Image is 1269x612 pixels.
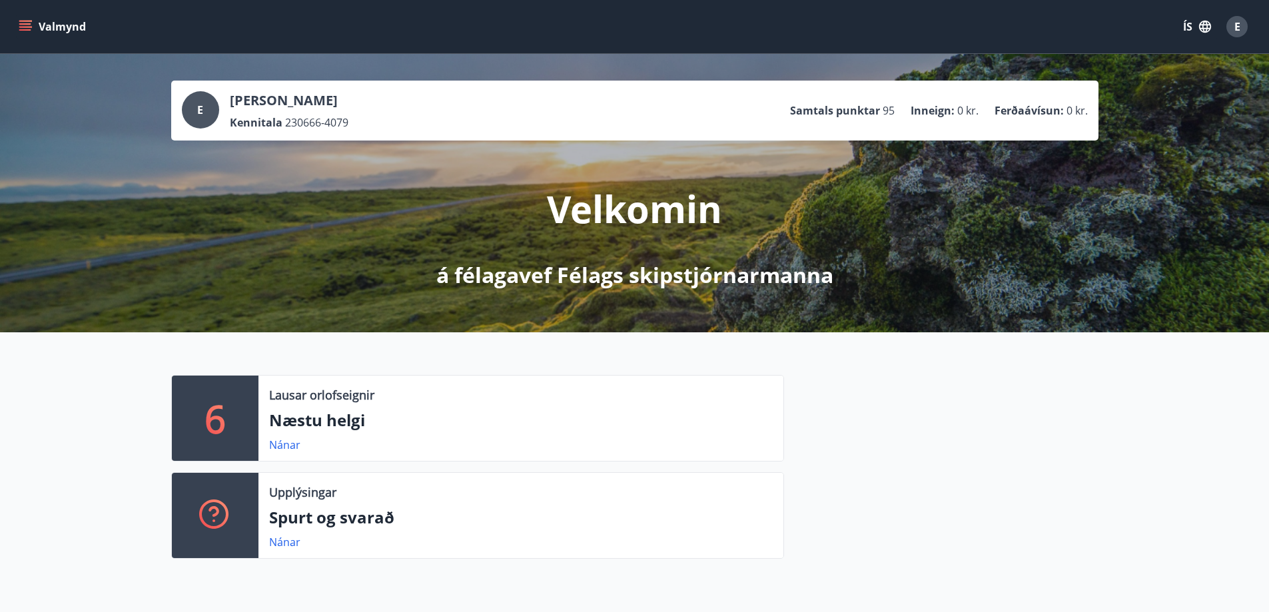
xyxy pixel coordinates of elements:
[269,506,773,529] p: Spurt og svarað
[269,409,773,432] p: Næstu helgi
[1234,19,1240,34] span: E
[883,103,895,118] span: 95
[269,483,336,501] p: Upplýsingar
[790,103,880,118] p: Samtals punktar
[269,438,300,452] a: Nánar
[436,260,833,290] p: á félagavef Félags skipstjórnarmanna
[205,393,226,444] p: 6
[1066,103,1088,118] span: 0 kr.
[995,103,1064,118] p: Ferðaávísun :
[269,535,300,549] a: Nánar
[1221,11,1253,43] button: E
[547,183,722,234] p: Velkomin
[911,103,955,118] p: Inneign :
[1176,15,1218,39] button: ÍS
[230,115,282,130] p: Kennitala
[957,103,979,118] span: 0 kr.
[269,386,374,404] p: Lausar orlofseignir
[16,15,91,39] button: menu
[285,115,348,130] span: 230666-4079
[230,91,348,110] p: [PERSON_NAME]
[197,103,203,117] span: E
